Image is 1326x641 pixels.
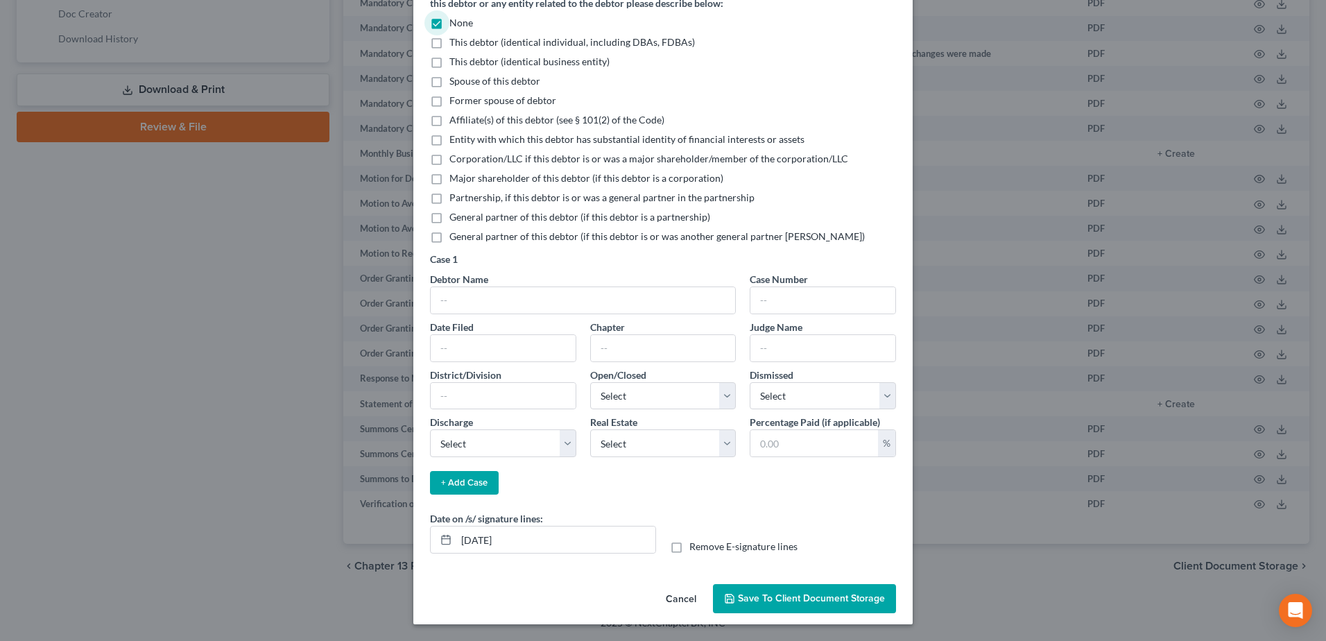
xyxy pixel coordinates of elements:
[431,335,576,361] input: --
[449,211,710,223] span: General partner of this debtor (if this debtor is a partnership)
[449,75,540,87] span: Spouse of this debtor
[449,230,865,242] span: General partner of this debtor (if this debtor is or was another general partner [PERSON_NAME])
[430,511,543,526] label: Date on /s/ signature lines:
[449,55,610,67] span: This debtor (identical business entity)
[750,415,880,429] label: Percentage Paid (if applicable)
[449,94,556,106] span: Former spouse of debtor
[430,368,501,382] label: District/Division
[591,335,736,361] input: --
[750,430,878,456] input: 0.00
[431,287,735,314] input: --
[713,584,896,613] button: Save to Client Document Storage
[431,383,576,409] input: --
[590,415,637,429] label: Real Estate
[655,586,707,613] button: Cancel
[878,430,895,456] div: %
[449,172,723,184] span: Major shareholder of this debtor (if this debtor is a corporation)
[456,527,655,553] input: MM/DD/YYYY
[430,252,458,266] label: Case 1
[449,17,473,28] span: None
[750,335,895,361] input: --
[750,287,895,314] input: --
[750,368,793,382] label: Dismissed
[750,272,808,287] label: Case Number
[430,471,499,495] button: + Add Case
[449,114,664,126] span: Affiliate(s) of this debtor (see § 101(2) of the Code)
[449,36,695,48] span: This debtor (identical individual, including DBAs, FDBAs)
[449,153,848,164] span: Corporation/LLC if this debtor is or was a major shareholder/member of the corporation/LLC
[750,320,802,334] label: Judge Name
[590,368,646,382] label: Open/Closed
[738,592,885,604] span: Save to Client Document Storage
[689,540,798,552] span: Remove E-signature lines
[449,133,804,145] span: Entity with which this debtor has substantial identity of financial interests or assets
[430,415,473,429] label: Discharge
[430,320,474,334] label: Date Filed
[1279,594,1312,627] div: Open Intercom Messenger
[590,320,625,334] label: Chapter
[430,272,488,287] label: Debtor Name
[449,191,755,203] span: Partnership, if this debtor is or was a general partner in the partnership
